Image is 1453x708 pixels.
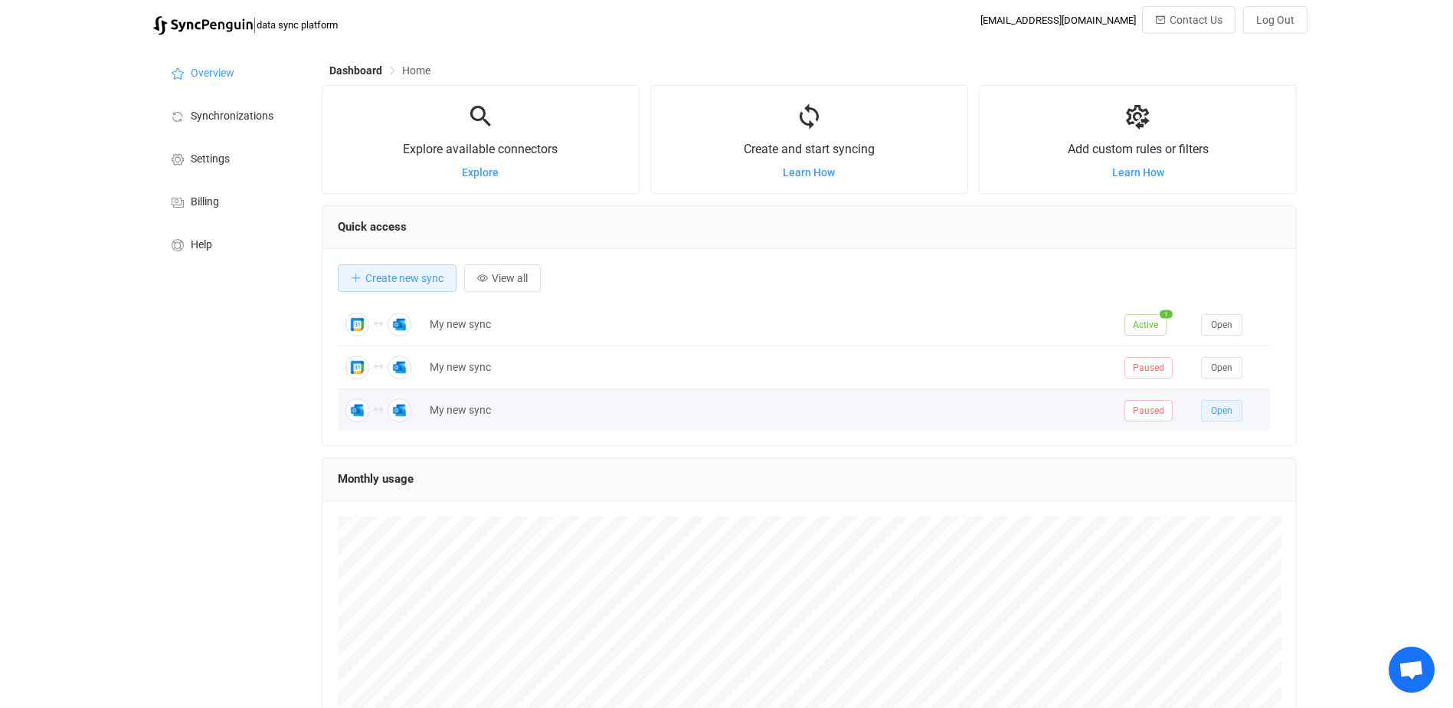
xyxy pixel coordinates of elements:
[422,316,1117,333] div: My new sync
[422,402,1117,419] div: My new sync
[1389,647,1435,693] a: Open chat
[345,398,369,422] img: Outlook Calendar Meetings
[191,110,273,123] span: Synchronizations
[783,166,835,179] a: Learn How
[464,264,541,292] button: View all
[153,179,306,222] a: Billing
[153,16,253,35] img: syncpenguin.svg
[403,142,558,156] span: Explore available connectors
[462,166,499,179] a: Explore
[338,264,457,292] button: Create new sync
[191,239,212,251] span: Help
[1201,318,1242,330] a: Open
[365,272,443,284] span: Create new sync
[329,65,430,76] div: Breadcrumb
[1201,314,1242,336] button: Open
[1068,142,1209,156] span: Add custom rules or filters
[191,67,234,80] span: Overview
[1170,14,1222,26] span: Contact Us
[1112,166,1164,179] a: Learn How
[153,222,306,265] a: Help
[153,93,306,136] a: Synchronizations
[1124,357,1173,379] span: Paused
[191,153,230,166] span: Settings
[257,19,338,31] span: data sync platform
[1124,314,1167,336] span: Active
[1211,320,1232,330] span: Open
[153,14,338,35] a: |data sync platform
[1243,6,1307,34] button: Log Out
[388,398,411,422] img: Outlook Calendar Meetings
[338,220,407,234] span: Quick access
[980,15,1136,26] div: [EMAIL_ADDRESS][DOMAIN_NAME]
[1201,400,1242,421] button: Open
[1211,362,1232,373] span: Open
[1142,6,1235,34] button: Contact Us
[388,313,411,336] img: Outlook Calendar Meetings
[744,142,875,156] span: Create and start syncing
[1160,310,1173,318] span: 1
[422,359,1117,376] div: My new sync
[1201,361,1242,373] a: Open
[345,313,369,336] img: Google Calendar Meetings
[1256,14,1294,26] span: Log Out
[153,51,306,93] a: Overview
[402,64,430,77] span: Home
[329,64,382,77] span: Dashboard
[1201,404,1242,416] a: Open
[1124,400,1173,421] span: Paused
[338,472,414,486] span: Monthly usage
[345,356,369,379] img: Google Calendar Meetings
[1201,357,1242,379] button: Open
[191,196,219,208] span: Billing
[492,272,528,284] span: View all
[153,136,306,179] a: Settings
[253,14,257,35] span: |
[388,356,411,379] img: Outlook Calendar Meetings
[1211,405,1232,416] span: Open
